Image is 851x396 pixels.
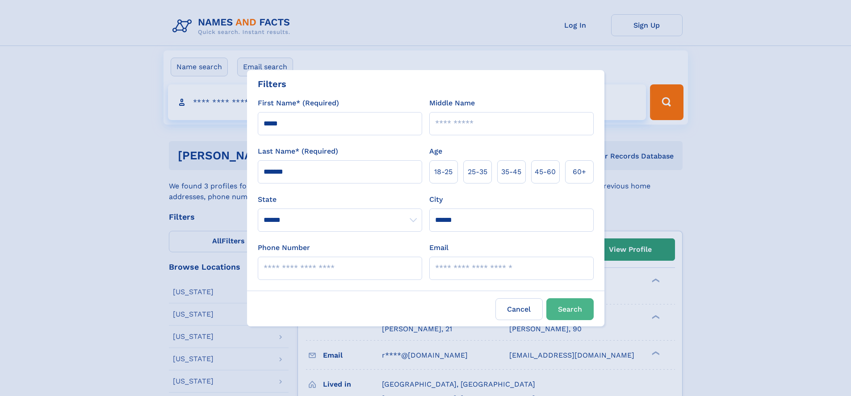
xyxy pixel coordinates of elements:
[258,77,286,91] div: Filters
[546,298,594,320] button: Search
[434,167,453,177] span: 18‑25
[258,242,310,253] label: Phone Number
[258,146,338,157] label: Last Name* (Required)
[258,98,339,108] label: First Name* (Required)
[573,167,586,177] span: 60+
[429,146,442,157] label: Age
[501,167,521,177] span: 35‑45
[429,194,443,205] label: City
[258,194,422,205] label: State
[535,167,556,177] span: 45‑60
[429,242,449,253] label: Email
[468,167,487,177] span: 25‑35
[429,98,475,108] label: Middle Name
[495,298,543,320] label: Cancel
